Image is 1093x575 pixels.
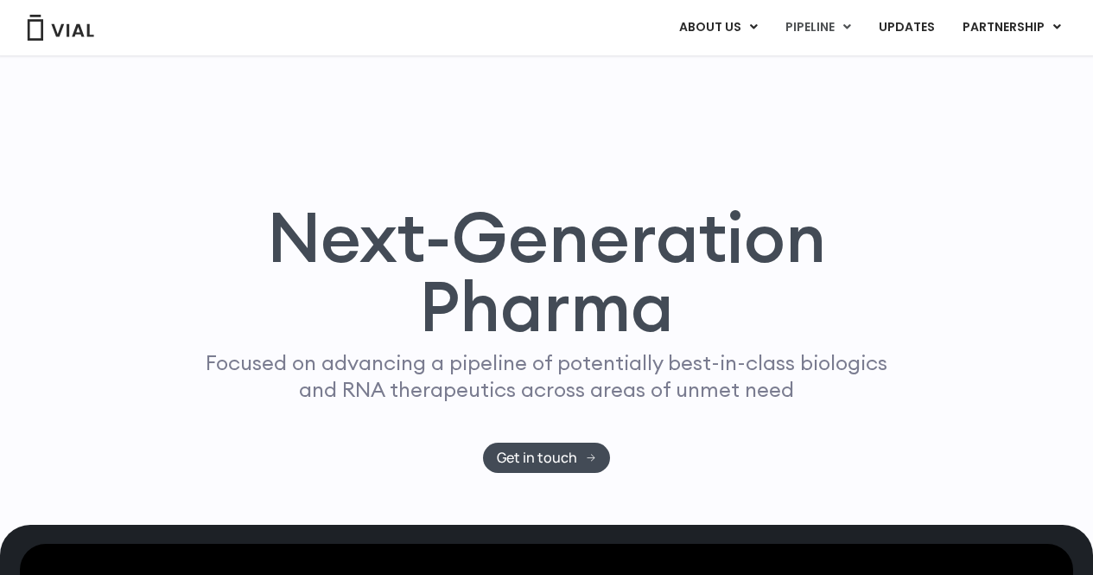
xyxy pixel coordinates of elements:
h1: Next-Generation Pharma [173,202,921,341]
span: Get in touch [497,451,577,464]
p: Focused on advancing a pipeline of potentially best-in-class biologics and RNA therapeutics acros... [199,349,895,403]
img: Vial Logo [26,15,95,41]
a: ABOUT USMenu Toggle [665,13,771,42]
a: PIPELINEMenu Toggle [772,13,864,42]
a: PARTNERSHIPMenu Toggle [949,13,1075,42]
a: UPDATES [865,13,948,42]
a: Get in touch [483,443,610,473]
